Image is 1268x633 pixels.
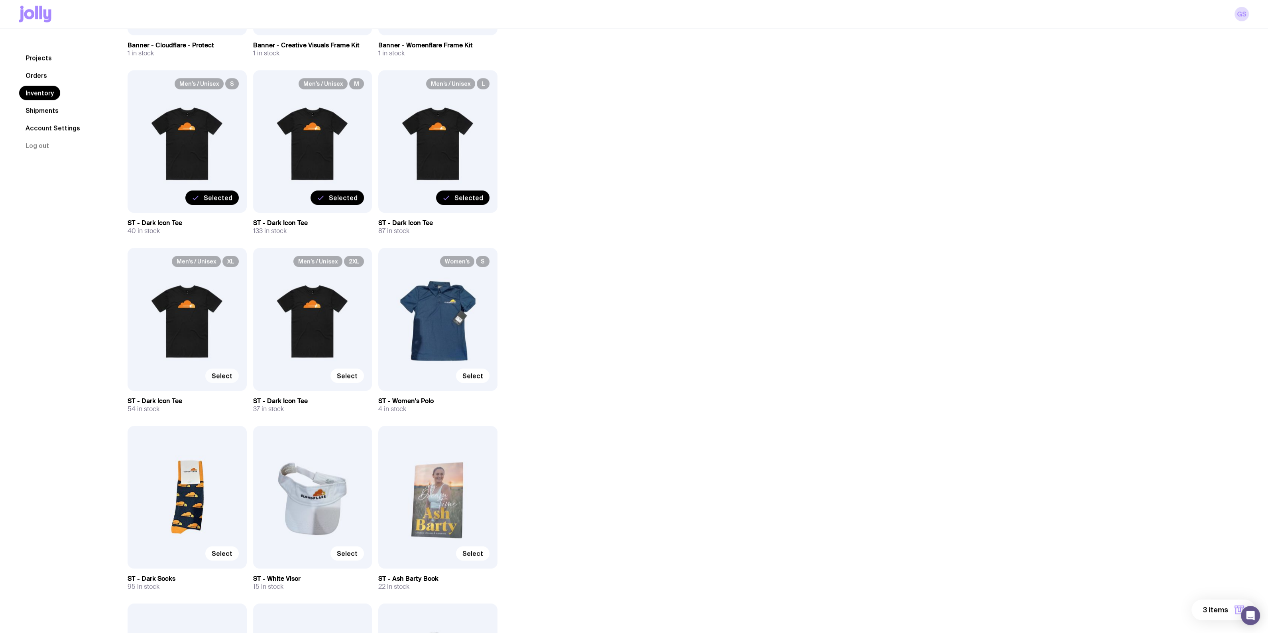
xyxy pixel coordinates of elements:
span: 54 in stock [128,405,159,413]
span: Select [337,372,358,380]
h3: ST - Dark Icon Tee [128,397,247,405]
a: Orders [19,68,53,82]
span: Women’s [440,256,474,267]
span: S [476,256,490,267]
span: XL [222,256,239,267]
span: 133 in stock [253,227,287,235]
h3: ST - Ash Barty Book [378,575,497,583]
span: Men’s / Unisex [172,256,221,267]
h3: ST - White Visor [253,575,372,583]
a: GS [1235,7,1249,21]
span: 40 in stock [128,227,160,235]
button: Log out [19,138,55,153]
span: S [225,78,239,89]
span: Select [462,372,483,380]
h3: Banner - Creative Visuals Frame Kit [253,41,372,49]
span: M [349,78,364,89]
span: Men’s / Unisex [293,256,342,267]
a: Projects [19,51,58,65]
h3: Banner - Cloudflare - Protect [128,41,247,49]
span: Select [212,549,232,557]
span: 1 in stock [253,49,279,57]
span: 15 in stock [253,583,283,591]
h3: ST - Dark Icon Tee [253,397,372,405]
h3: ST - Dark Icon Tee [253,219,372,227]
span: 2XL [344,256,364,267]
span: 37 in stock [253,405,284,413]
span: Select [462,549,483,557]
span: Selected [204,194,232,202]
span: 22 in stock [378,583,409,591]
a: Inventory [19,86,60,100]
h3: ST - Dark Icon Tee [128,219,247,227]
span: 87 in stock [378,227,409,235]
span: Men’s / Unisex [175,78,224,89]
span: Men’s / Unisex [426,78,475,89]
span: 3 items [1203,605,1228,615]
span: Selected [454,194,483,202]
span: Select [212,372,232,380]
span: 95 in stock [128,583,159,591]
a: Account Settings [19,121,86,135]
h3: ST - Dark Socks [128,575,247,583]
span: Selected [329,194,358,202]
span: 1 in stock [378,49,405,57]
h3: ST - Dark Icon Tee [378,219,497,227]
button: 3 items [1191,600,1255,620]
span: 4 in stock [378,405,406,413]
span: 1 in stock [128,49,154,57]
h3: Banner - Womenflare Frame Kit [378,41,497,49]
div: Open Intercom Messenger [1241,606,1260,625]
a: Shipments [19,103,65,118]
span: Select [337,549,358,557]
span: Men’s / Unisex [299,78,348,89]
h3: ST - Women's Polo [378,397,497,405]
span: L [477,78,490,89]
